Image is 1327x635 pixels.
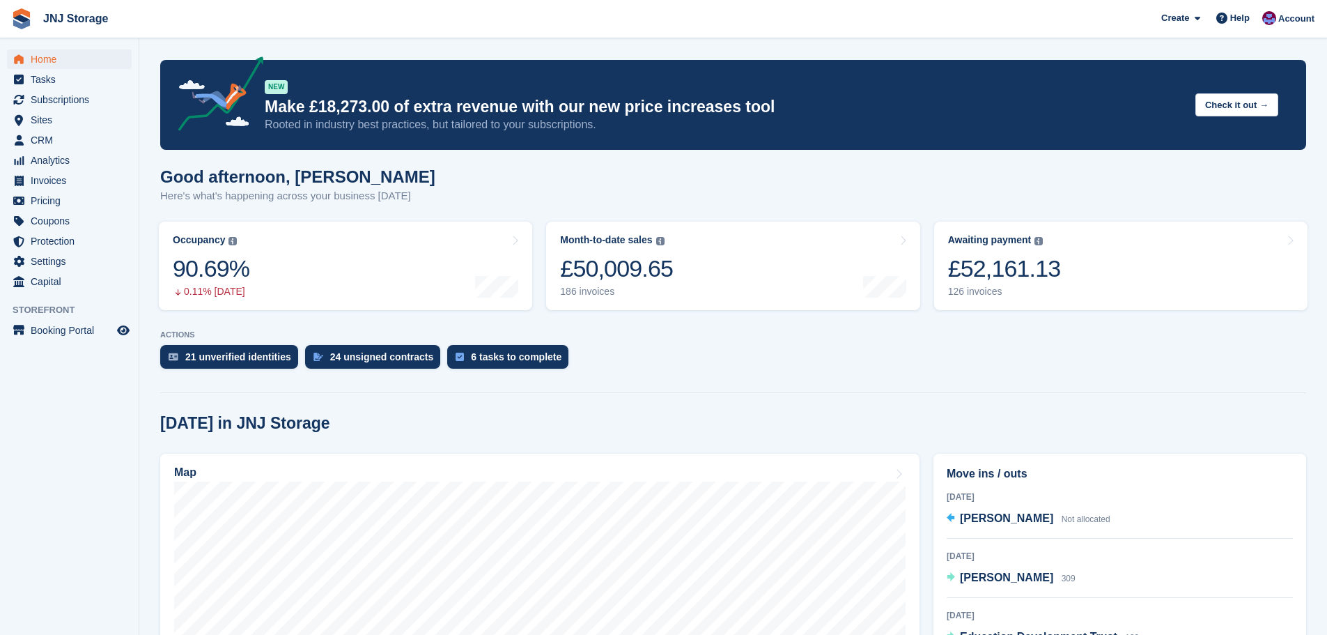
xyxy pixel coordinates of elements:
img: verify_identity-adf6edd0f0f0b5bbfe63781bf79b02c33cf7c696d77639b501bdc392416b5a36.svg [169,353,178,361]
a: [PERSON_NAME] 309 [947,569,1076,588]
span: 309 [1062,574,1076,583]
span: Analytics [31,151,114,170]
a: menu [7,110,132,130]
a: Month-to-date sales £50,009.65 186 invoices [546,222,919,310]
div: Occupancy [173,234,225,246]
a: menu [7,211,132,231]
span: Protection [31,231,114,251]
a: 21 unverified identities [160,345,305,376]
span: Tasks [31,70,114,89]
a: menu [7,90,132,109]
span: Sites [31,110,114,130]
a: 6 tasks to complete [447,345,575,376]
img: Jonathan Scrase [1262,11,1276,25]
img: icon-info-grey-7440780725fd019a000dd9b08b2336e03edf1995a4989e88bcd33f0948082b44.svg [656,237,665,245]
span: Settings [31,252,114,271]
div: 186 invoices [560,286,673,298]
a: menu [7,321,132,340]
img: task-75834270c22a3079a89374b754ae025e5fb1db73e45f91037f5363f120a921f8.svg [456,353,464,361]
span: Booking Portal [31,321,114,340]
span: Account [1278,12,1314,26]
a: Occupancy 90.69% 0.11% [DATE] [159,222,532,310]
div: 24 unsigned contracts [330,351,434,362]
a: menu [7,70,132,89]
a: menu [7,272,132,291]
p: Here's what's happening across your business [DATE] [160,188,435,204]
h2: [DATE] in JNJ Storage [160,414,330,433]
a: Preview store [115,322,132,339]
span: Not allocated [1062,514,1110,524]
span: [PERSON_NAME] [960,512,1053,524]
div: 21 unverified identities [185,351,291,362]
a: menu [7,231,132,251]
div: [DATE] [947,550,1293,563]
img: price-adjustments-announcement-icon-8257ccfd72463d97f412b2fc003d46551f7dbcb40ab6d574587a9cd5c0d94... [166,56,264,136]
img: icon-info-grey-7440780725fd019a000dd9b08b2336e03edf1995a4989e88bcd33f0948082b44.svg [1034,237,1043,245]
div: Awaiting payment [948,234,1032,246]
a: menu [7,130,132,150]
span: Subscriptions [31,90,114,109]
a: 24 unsigned contracts [305,345,448,376]
h2: Map [174,466,196,479]
span: Capital [31,272,114,291]
span: CRM [31,130,114,150]
a: menu [7,252,132,271]
a: menu [7,49,132,69]
div: 6 tasks to complete [471,351,561,362]
div: NEW [265,80,288,94]
span: Coupons [31,211,114,231]
span: [PERSON_NAME] [960,572,1053,583]
img: contract_signature_icon-13c848040528278c33f63329250d36e43548de30e8caae1d1a13099fd9432cc5.svg [313,353,323,361]
span: Invoices [31,171,114,190]
a: Awaiting payment £52,161.13 126 invoices [934,222,1307,310]
span: Pricing [31,191,114,211]
img: stora-icon-8386f47178a22dfd0bd8f6a31ec36ba5ce8667c1dd55bd0f319d3a0aa187defe.svg [11,8,32,29]
p: Make £18,273.00 of extra revenue with our new price increases tool [265,97,1184,117]
div: Month-to-date sales [560,234,652,246]
span: Create [1161,11,1189,25]
div: [DATE] [947,491,1293,503]
button: Check it out → [1195,93,1278,116]
div: [DATE] [947,609,1293,622]
p: ACTIONS [160,330,1306,339]
span: Help [1230,11,1250,25]
a: menu [7,191,132,211]
div: 90.69% [173,254,249,283]
a: menu [7,171,132,190]
div: £50,009.65 [560,254,673,283]
a: [PERSON_NAME] Not allocated [947,510,1110,528]
div: £52,161.13 [948,254,1061,283]
h1: Good afternoon, [PERSON_NAME] [160,167,435,186]
h2: Move ins / outs [947,466,1293,482]
a: JNJ Storage [38,7,114,30]
div: 0.11% [DATE] [173,286,249,298]
a: menu [7,151,132,170]
p: Rooted in industry best practices, but tailored to your subscriptions. [265,117,1184,132]
div: 126 invoices [948,286,1061,298]
span: Storefront [13,303,139,317]
span: Home [31,49,114,69]
img: icon-info-grey-7440780725fd019a000dd9b08b2336e03edf1995a4989e88bcd33f0948082b44.svg [228,237,237,245]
